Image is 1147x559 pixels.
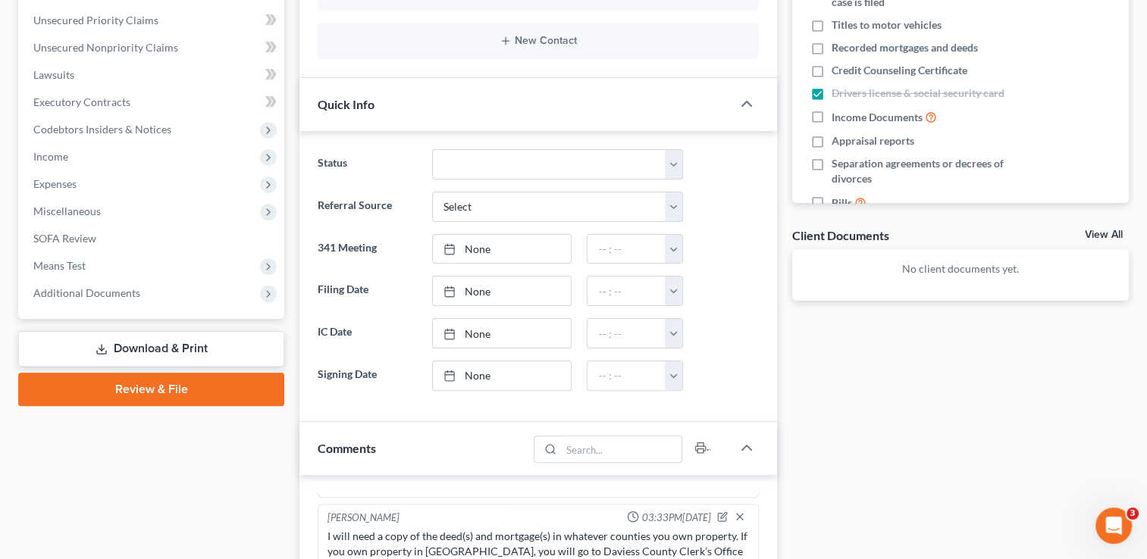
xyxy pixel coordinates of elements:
a: Unsecured Nonpriority Claims [21,34,284,61]
input: -- : -- [588,319,666,348]
span: 3 [1127,507,1139,520]
label: Status [310,149,424,180]
span: Means Test [33,259,86,272]
a: Executory Contracts [21,89,284,116]
label: Signing Date [310,361,424,391]
span: 03:33PM[DATE] [642,511,711,525]
button: New Contact [330,35,747,47]
span: Recorded mortgages and deeds [832,40,978,55]
span: Income [33,150,68,163]
span: Codebtors Insiders & Notices [33,123,171,136]
label: Referral Source [310,192,424,222]
span: Titles to motor vehicles [832,17,942,33]
iframe: Intercom live chat [1095,507,1132,544]
input: -- : -- [588,235,666,264]
div: [PERSON_NAME] [327,511,400,526]
span: Miscellaneous [33,205,101,217]
label: 341 Meeting [310,234,424,264]
a: None [433,319,572,348]
span: Income Documents [832,110,923,125]
span: Drivers license & social security card [832,86,1004,101]
a: Review & File [18,373,284,406]
a: SOFA Review [21,225,284,252]
span: Credit Counseling Certificate [832,63,967,78]
a: Download & Print [18,331,284,367]
span: Bills [832,195,852,211]
a: None [433,361,572,390]
p: No client documents yet. [804,261,1117,276]
span: Lawsuits [33,68,74,81]
span: Separation agreements or decrees of divorces [832,156,1032,186]
label: IC Date [310,318,424,348]
a: None [433,276,572,305]
a: Unsecured Priority Claims [21,7,284,34]
span: Appraisal reports [832,133,914,148]
span: Executory Contracts [33,95,130,108]
a: None [433,235,572,264]
input: -- : -- [588,361,666,390]
span: SOFA Review [33,232,96,245]
span: Quick Info [318,97,374,111]
span: Unsecured Priority Claims [33,14,158,27]
span: Additional Documents [33,286,140,299]
span: Comments [318,441,376,455]
input: -- : -- [588,276,666,305]
span: Unsecured Nonpriority Claims [33,41,178,54]
a: View All [1085,230,1123,240]
span: Expenses [33,177,77,190]
input: Search... [561,436,682,462]
a: Lawsuits [21,61,284,89]
div: Client Documents [792,227,889,243]
label: Filing Date [310,276,424,306]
